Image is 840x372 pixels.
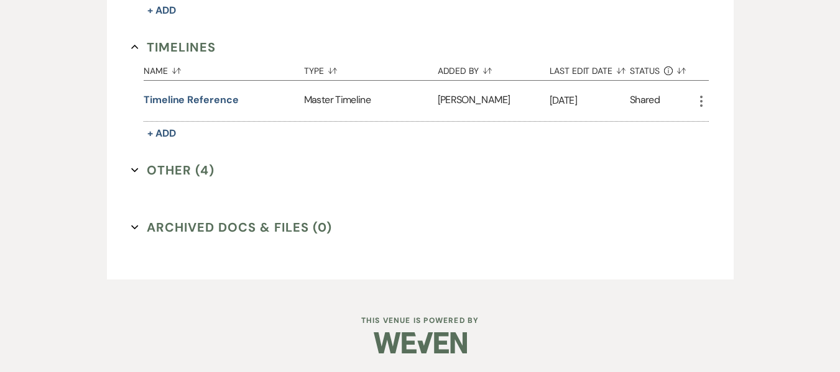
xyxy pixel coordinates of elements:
[550,93,630,109] p: [DATE]
[630,93,660,109] div: Shared
[374,321,467,365] img: Weven Logo
[438,81,550,121] div: [PERSON_NAME]
[144,125,180,142] button: + Add
[131,218,332,237] button: Archived Docs & Files (0)
[131,161,215,179] button: Other (4)
[147,127,176,140] span: + Add
[550,57,630,80] button: Last Edit Date
[147,4,176,17] span: + Add
[630,57,694,80] button: Status
[630,66,660,75] span: Status
[438,57,550,80] button: Added By
[144,93,239,107] button: Timeline Reference
[304,57,438,80] button: Type
[304,81,438,121] div: Master Timeline
[144,57,304,80] button: Name
[131,38,216,57] button: Timelines
[144,2,180,19] button: + Add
